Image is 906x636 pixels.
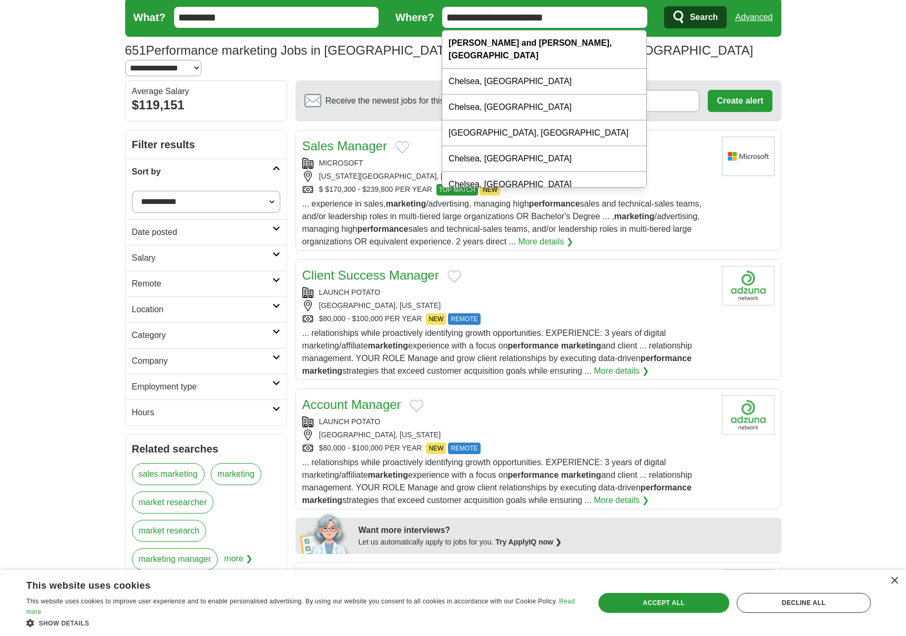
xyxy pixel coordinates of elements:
[359,524,775,537] div: Want more interviews?
[302,458,692,505] span: ... relationships while proactively identifying growth opportunities. EXPERIENCE: 3 years of digi...
[386,199,426,208] strong: marketing
[640,354,691,363] strong: performance
[722,137,775,176] img: Microsoft logo
[561,341,601,350] strong: marketing
[302,429,714,440] div: [GEOGRAPHIC_DATA], [US_STATE]
[442,120,646,146] div: [GEOGRAPHIC_DATA], [GEOGRAPHIC_DATA]
[132,303,272,316] h2: Location
[722,266,775,305] img: Company logo
[300,512,351,554] img: apply-iq-scientist.png
[664,6,727,28] button: Search
[126,130,287,159] h2: Filter results
[302,268,439,282] a: Client Success Manager
[26,598,557,605] span: This website uses cookies to improve user experience and to enable personalised advertising. By u...
[26,618,577,628] div: Show details
[132,520,207,542] a: market research
[26,576,551,592] div: This website uses cookies
[395,141,409,153] button: Add to favorite jobs
[357,224,408,233] strong: performance
[480,184,500,196] span: NEW
[448,313,480,325] span: REMOTE
[132,355,272,367] h2: Company
[410,399,423,412] button: Add to favorite jobs
[132,166,272,178] h2: Sort by
[126,322,287,348] a: Category
[708,90,772,112] button: Create alert
[132,548,218,570] a: marketing manager
[302,199,702,246] span: ... experience in sales, /advertising, managing high sales and technical-sales teams, and/or lead...
[126,374,287,399] a: Employment type
[302,397,401,412] a: Account Manager
[302,139,387,153] a: Sales Manager
[132,87,280,96] div: Average Salary
[132,491,214,514] a: market researcher
[126,348,287,374] a: Company
[302,184,714,196] div: $ $170,300 - $239,800 PER YEAR
[302,366,342,375] strong: marketing
[132,441,280,457] h2: Related searches
[598,593,729,613] div: Accept all
[529,199,580,208] strong: performance
[442,146,646,172] div: Chelsea, [GEOGRAPHIC_DATA]
[132,96,280,115] div: $119,151
[39,620,89,627] span: Show details
[302,287,714,298] div: LAUNCH POTATO
[126,399,287,425] a: Hours
[426,313,446,325] span: NEW
[302,171,714,182] div: [US_STATE][GEOGRAPHIC_DATA], [US_STATE]
[722,395,775,435] img: Company logo
[614,212,654,221] strong: marketing
[224,548,252,577] span: more ❯
[640,483,691,492] strong: performance
[442,95,646,120] div: Chelsea, [GEOGRAPHIC_DATA]
[442,69,646,95] div: Chelsea, [GEOGRAPHIC_DATA]
[368,341,408,350] strong: marketing
[495,538,562,546] a: Try ApplyIQ now ❯
[302,313,714,325] div: $80,000 - $100,000 PER YEAR
[126,159,287,184] a: Sort by
[447,270,461,283] button: Add to favorite jobs
[325,95,505,107] span: Receive the newest jobs for this search :
[126,296,287,322] a: Location
[132,463,205,485] a: sales marketing
[735,7,772,28] a: Advanced
[436,184,478,196] span: TOP MATCH
[302,416,714,427] div: LAUNCH POTATO
[132,226,272,239] h2: Date posted
[722,569,775,609] img: Company logo
[395,9,434,25] label: Where?
[442,172,646,198] div: Chelsea, [GEOGRAPHIC_DATA]
[594,365,649,377] a: More details ❯
[518,235,573,248] a: More details ❯
[302,443,714,454] div: $80,000 - $100,000 PER YEAR
[132,329,272,342] h2: Category
[319,159,363,167] a: MICROSOFT
[132,406,272,419] h2: Hours
[302,496,342,505] strong: marketing
[448,443,480,454] span: REMOTE
[132,252,272,264] h2: Salary
[368,470,408,479] strong: marketing
[449,38,612,60] strong: [PERSON_NAME] and [PERSON_NAME], [GEOGRAPHIC_DATA]
[211,463,261,485] a: marketing
[134,9,166,25] label: What?
[594,494,649,507] a: More details ❯
[508,470,559,479] strong: performance
[132,381,272,393] h2: Employment type
[132,278,272,290] h2: Remote
[125,41,146,60] span: 651
[125,43,754,57] h1: Performance marketing Jobs in [GEOGRAPHIC_DATA] and [GEOGRAPHIC_DATA], [GEOGRAPHIC_DATA]
[302,300,714,311] div: [GEOGRAPHIC_DATA], [US_STATE]
[302,329,692,375] span: ... relationships while proactively identifying growth opportunities. EXPERIENCE: 3 years of digi...
[426,443,446,454] span: NEW
[359,537,775,548] div: Let us automatically apply to jobs for you.
[890,577,898,585] div: Close
[561,470,601,479] strong: marketing
[126,271,287,296] a: Remote
[690,7,718,28] span: Search
[126,219,287,245] a: Date posted
[737,593,871,613] div: Decline all
[126,245,287,271] a: Salary
[508,341,559,350] strong: performance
